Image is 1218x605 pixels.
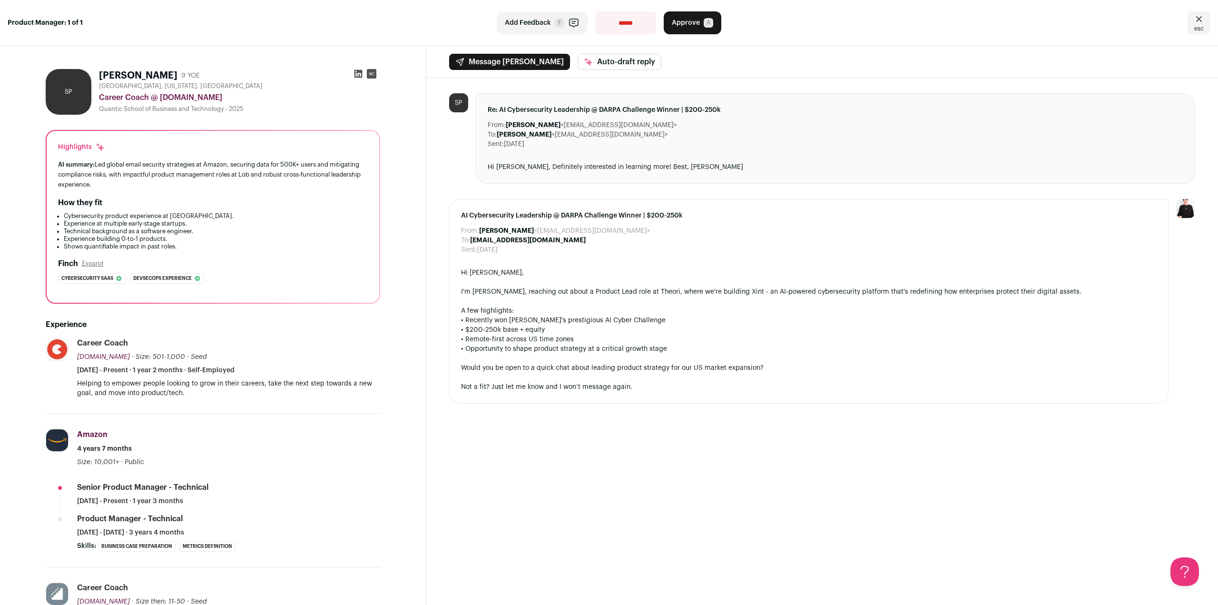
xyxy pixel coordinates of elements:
span: Size: 10,001+ [77,459,119,466]
dt: From: [461,226,479,236]
span: AI summary: [58,161,95,168]
li: Business Case Preparation [98,541,176,552]
strong: Product Manager: 1 of 1 [8,18,83,28]
dd: [DATE] [504,139,524,149]
span: Cybersecurity saas [61,274,113,283]
li: Shows quantifiable impact in past roles. [64,243,368,250]
span: Seed [191,598,207,605]
div: Product Manager - Technical [77,514,183,524]
button: Auto-draft reply [578,54,661,70]
div: Career Coach [77,583,128,593]
h1: [PERSON_NAME] [99,69,177,82]
span: [DOMAIN_NAME] [77,598,130,605]
img: 43503d63bc2d2bf1cdf7213b6406bbd9c8e419dacf101720b0abecf3593952f6.jpg [46,583,68,605]
a: Close [1188,11,1210,34]
span: [DOMAIN_NAME] [77,354,130,360]
dt: Sent: [461,245,477,255]
li: Metrics Definition [179,541,236,552]
dt: From: [488,120,506,130]
div: Highlights [58,142,105,152]
iframe: Help Scout Beacon - Open [1170,557,1199,586]
b: [PERSON_NAME] [497,131,551,138]
span: [DATE] - Present · 1 year 3 months [77,496,183,506]
span: Skills: [77,541,96,551]
span: esc [1194,25,1204,32]
dt: Sent: [488,139,504,149]
span: [GEOGRAPHIC_DATA], [US_STATE], [GEOGRAPHIC_DATA] [99,82,263,90]
div: Career Coach @ [DOMAIN_NAME] [99,92,380,103]
b: [EMAIL_ADDRESS][DOMAIN_NAME] [470,237,586,244]
button: Message [PERSON_NAME] [449,54,570,70]
div: Led global email security strategies at Amazon, securing data for 500K+ users and mitigating comp... [58,159,368,189]
dd: <[EMAIL_ADDRESS][DOMAIN_NAME]> [497,130,668,139]
span: Public [125,459,144,466]
li: Experience building 0-to-1 products. [64,235,368,243]
span: · [187,352,189,362]
dd: <[EMAIL_ADDRESS][DOMAIN_NAME]> [479,226,650,236]
button: Approve A [664,11,721,34]
dt: To: [461,236,470,245]
div: Quantic School of Business and Technology - 2025 [99,105,380,113]
span: [DATE] - Present · 1 year 2 months · Self-Employed [77,366,235,375]
span: Add Feedback [505,18,551,28]
img: 9240684-medium_jpg [1176,199,1195,218]
span: Amazon [77,431,108,438]
li: Technical background as a software engineer. [64,228,368,235]
li: Experience at multiple early-stage startups. [64,220,368,228]
p: Helping to empower people looking to grow in their careers, take the next step towards a new goal... [77,379,380,398]
h2: Experience [46,319,380,330]
div: Career Coach [77,338,128,348]
span: Seed [191,354,207,360]
img: e36df5e125c6fb2c61edd5a0d3955424ed50ce57e60c515fc8d516ef803e31c7.jpg [46,429,68,451]
span: F [555,18,564,28]
dd: <[EMAIL_ADDRESS][DOMAIN_NAME]> [506,120,677,130]
li: Cybersecurity product experience at [GEOGRAPHIC_DATA]. [64,212,368,220]
h2: How they fit [58,197,102,208]
div: Senior Product Manager - Technical [77,482,208,493]
b: [PERSON_NAME] [506,122,560,129]
button: Expand [82,260,103,268]
div: SP [449,93,468,112]
dd: [DATE] [477,245,498,255]
h2: Finch [58,258,78,269]
span: · [121,457,123,467]
div: 9 YOE [181,71,200,80]
button: Add Feedback F [497,11,588,34]
img: 48c7d145fe217780f418a53ce356253fed4f0f5fc6e455d630c4f63f6c436168.jpg [46,338,68,360]
span: 4 years 7 months [77,444,132,454]
span: AI Cybersecurity Leadership @ DARPA Challenge Winner | $200-250k [461,211,1157,220]
div: SP [46,69,91,115]
div: Hi [PERSON_NAME], Definitely interested in learning more! Best, [PERSON_NAME] [488,162,1183,172]
span: Re: AI Cybersecurity Leadership @ DARPA Challenge Winner | $200-250k [488,105,1183,115]
b: [PERSON_NAME] [479,228,534,234]
span: A [704,18,713,28]
span: · Size: 501-1,000 [132,354,185,360]
span: · Size then: 11-50 [132,598,185,605]
div: Hi [PERSON_NAME], I'm [PERSON_NAME], reaching out about a Product Lead role at Theori, where we'r... [461,268,1157,392]
span: Approve [672,18,700,28]
span: [DATE] - [DATE] · 3 years 4 months [77,528,184,537]
span: Devsecops experience [133,274,192,283]
dt: To: [488,130,497,139]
